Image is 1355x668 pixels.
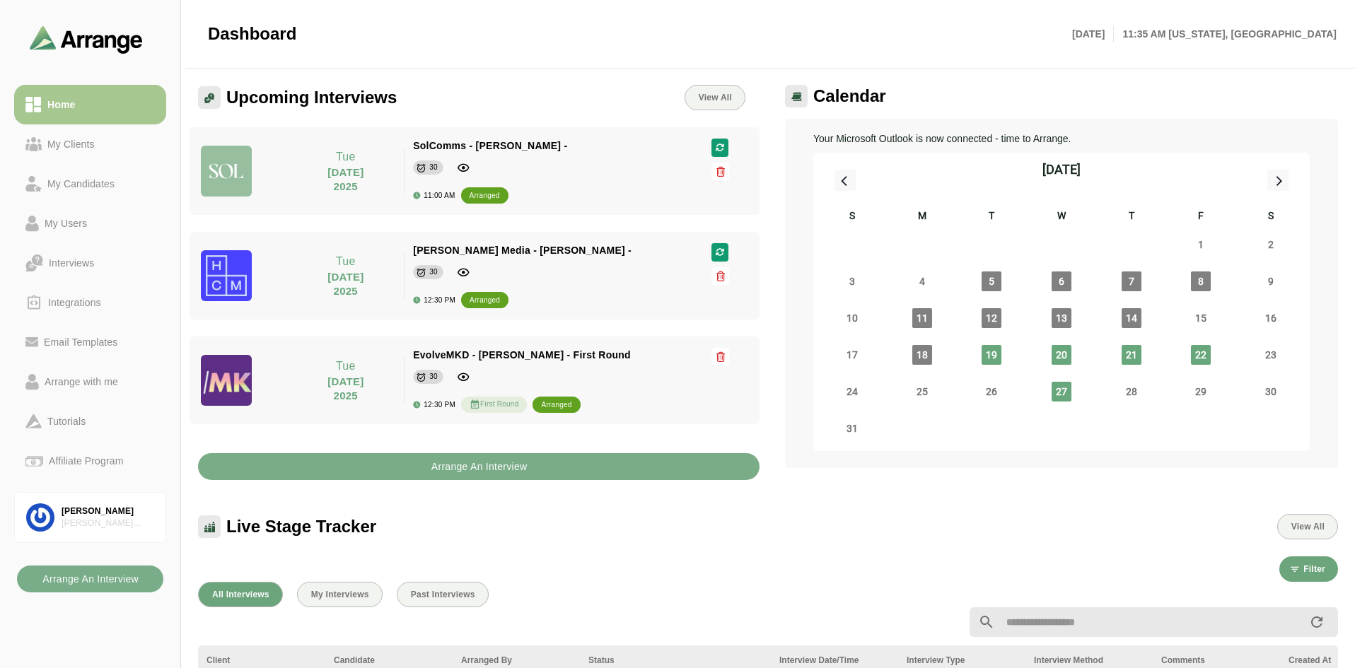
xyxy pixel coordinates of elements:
[1161,654,1272,667] div: Comments
[1191,382,1211,402] span: Friday, August 29, 2025
[429,370,438,384] div: 30
[1122,271,1141,291] span: Thursday, August 7, 2025
[42,413,91,430] div: Tutorials
[429,160,438,175] div: 30
[14,441,166,481] a: Affiliate Program
[62,517,154,529] div: [PERSON_NAME] Associates
[1052,271,1071,291] span: Wednesday, August 6, 2025
[1235,208,1305,226] div: S
[42,566,139,592] b: Arrange An Interview
[14,492,166,543] a: [PERSON_NAME][PERSON_NAME] Associates
[201,355,252,406] img: evolvemkd-logo.jpg
[842,345,862,365] span: Sunday, August 17, 2025
[413,349,631,361] span: EvolveMKD - [PERSON_NAME] - First Round
[413,401,455,409] div: 12:30 PM
[1122,308,1141,328] span: Thursday, August 14, 2025
[431,453,528,480] b: Arrange An Interview
[470,189,500,203] div: arranged
[1072,25,1114,42] p: [DATE]
[982,345,1001,365] span: Tuesday, August 19, 2025
[588,654,762,667] div: Status
[201,146,252,197] img: solcomms_logo.jpg
[42,294,107,311] div: Integrations
[14,124,166,164] a: My Clients
[842,382,862,402] span: Sunday, August 24, 2025
[982,271,1001,291] span: Tuesday, August 5, 2025
[42,175,120,192] div: My Candidates
[1261,271,1281,291] span: Saturday, August 9, 2025
[1122,345,1141,365] span: Thursday, August 21, 2025
[912,382,932,402] span: Monday, August 25, 2025
[461,397,527,413] div: First Round
[1122,382,1141,402] span: Thursday, August 28, 2025
[310,590,369,599] span: My Interviews
[1291,522,1325,532] span: View All
[1096,208,1166,226] div: T
[842,271,862,291] span: Sunday, August 3, 2025
[226,87,397,108] span: Upcoming Interviews
[1191,235,1211,254] span: Friday, August 1, 2025
[226,516,376,537] span: Live Stage Tracker
[413,245,632,256] span: [PERSON_NAME] Media - [PERSON_NAME] -
[62,505,154,517] div: [PERSON_NAME]
[198,453,760,480] button: Arrange An Interview
[296,148,395,165] p: Tue
[211,590,269,599] span: All Interviews
[1114,25,1337,42] p: 11:35 AM [US_STATE], [GEOGRAPHIC_DATA]
[470,293,500,307] div: arranged
[1261,308,1281,328] span: Saturday, August 16, 2025
[1191,345,1211,365] span: Friday, August 22, 2025
[1052,345,1071,365] span: Wednesday, August 20, 2025
[397,582,489,607] button: Past Interviews
[296,270,395,298] p: [DATE] 2025
[42,136,100,153] div: My Clients
[296,358,395,375] p: Tue
[42,96,81,113] div: Home
[14,362,166,402] a: Arrange with me
[907,654,1017,667] div: Interview Type
[912,271,932,291] span: Monday, August 4, 2025
[1166,208,1236,226] div: F
[1027,208,1097,226] div: W
[201,250,252,301] img: hannah_cranston_media_logo.jpg
[1261,382,1281,402] span: Saturday, August 30, 2025
[208,23,296,45] span: Dashboard
[296,165,395,194] p: [DATE] 2025
[818,208,888,226] div: S
[842,308,862,328] span: Sunday, August 10, 2025
[982,382,1001,402] span: Tuesday, August 26, 2025
[1034,654,1144,667] div: Interview Method
[1191,308,1211,328] span: Friday, August 15, 2025
[685,85,745,110] a: View All
[14,322,166,362] a: Email Templates
[779,654,890,667] div: Interview Date/Time
[14,283,166,322] a: Integrations
[982,308,1001,328] span: Tuesday, August 12, 2025
[296,253,395,270] p: Tue
[429,265,438,279] div: 30
[842,418,862,438] span: Sunday, August 31, 2025
[1308,614,1325,631] i: appended action
[1191,271,1211,291] span: Friday, August 8, 2025
[1052,308,1071,328] span: Wednesday, August 13, 2025
[39,373,124,390] div: Arrange with me
[1279,556,1338,582] button: Filter
[1042,160,1081,180] div: [DATE]
[813,130,1310,147] p: Your Microsoft Outlook is now connected - time to Arrange.
[888,208,958,226] div: M
[14,402,166,441] a: Tutorials
[413,140,567,151] span: SolComms - [PERSON_NAME] -
[698,93,732,102] span: View All
[297,582,383,607] button: My Interviews
[14,164,166,204] a: My Candidates
[17,566,163,592] button: Arrange An Interview
[14,85,166,124] a: Home
[38,334,123,351] div: Email Templates
[410,590,475,599] span: Past Interviews
[957,208,1027,226] div: T
[413,192,455,199] div: 11:00 AM
[198,582,283,607] button: All Interviews
[14,204,166,243] a: My Users
[1303,564,1325,574] span: Filter
[413,296,455,304] div: 12:30 PM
